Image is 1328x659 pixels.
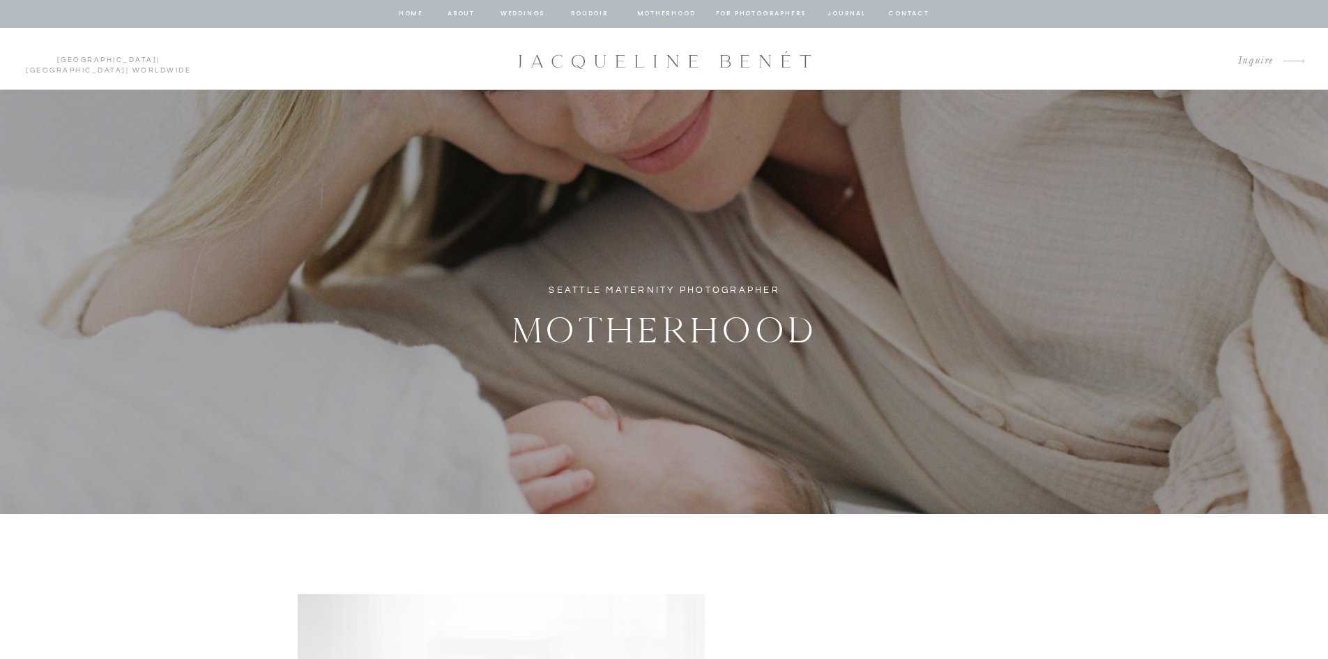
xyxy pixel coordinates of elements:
[570,8,610,20] a: BOUDOIR
[637,8,695,20] a: Motherhood
[499,8,547,20] a: Weddings
[442,302,887,351] h2: Motherhood
[57,56,158,63] a: [GEOGRAPHIC_DATA]
[26,67,126,74] a: [GEOGRAPHIC_DATA]
[535,282,795,298] h1: Seattle Maternity Photographer
[398,8,425,20] a: home
[825,8,869,20] a: journal
[887,8,931,20] a: contact
[447,8,476,20] a: about
[716,8,807,20] a: for photographers
[20,55,197,63] p: | | Worldwide
[1227,52,1274,70] a: Inquire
